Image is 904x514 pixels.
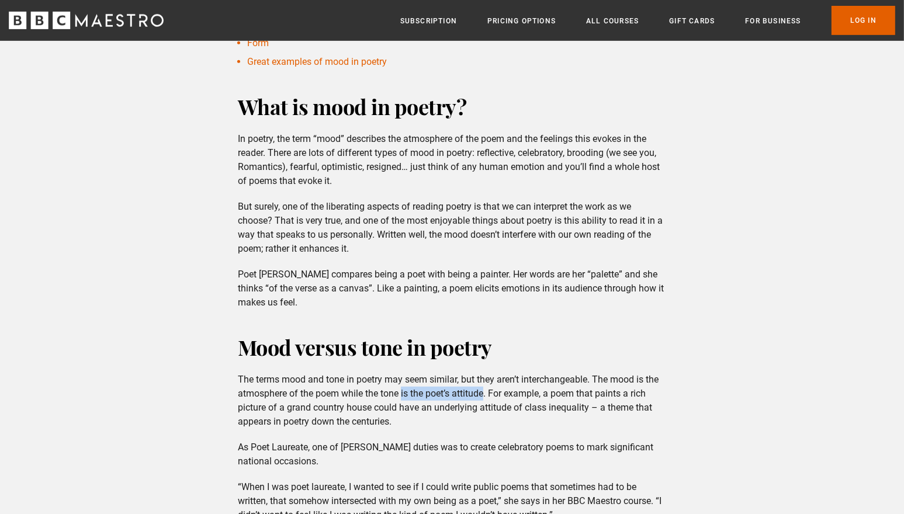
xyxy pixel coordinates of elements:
[745,15,801,27] a: For business
[247,37,269,48] a: Form
[238,200,666,256] p: But surely, one of the liberating aspects of reading poetry is that we can interpret the work as ...
[669,15,715,27] a: Gift Cards
[9,12,164,29] svg: BBC Maestro
[586,15,639,27] a: All Courses
[238,268,666,310] p: Poet [PERSON_NAME] compares being a poet with being a painter. Her words are her “palette” and sh...
[832,6,895,35] a: Log In
[400,6,895,35] nav: Primary
[238,440,666,468] p: As Poet Laureate, one of [PERSON_NAME] duties was to create celebratory poems to mark significant...
[247,56,387,67] a: Great examples of mood in poetry
[400,15,457,27] a: Subscription
[238,92,666,120] h2: What is mood in poetry?
[487,15,556,27] a: Pricing Options
[238,333,666,361] h2: Mood versus tone in poetry
[238,373,666,429] p: The terms mood and tone in poetry may seem similar, but they aren’t interchangeable. The mood is ...
[238,132,666,188] p: In poetry, the term “mood” describes the atmosphere of the poem and the feelings this evokes in t...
